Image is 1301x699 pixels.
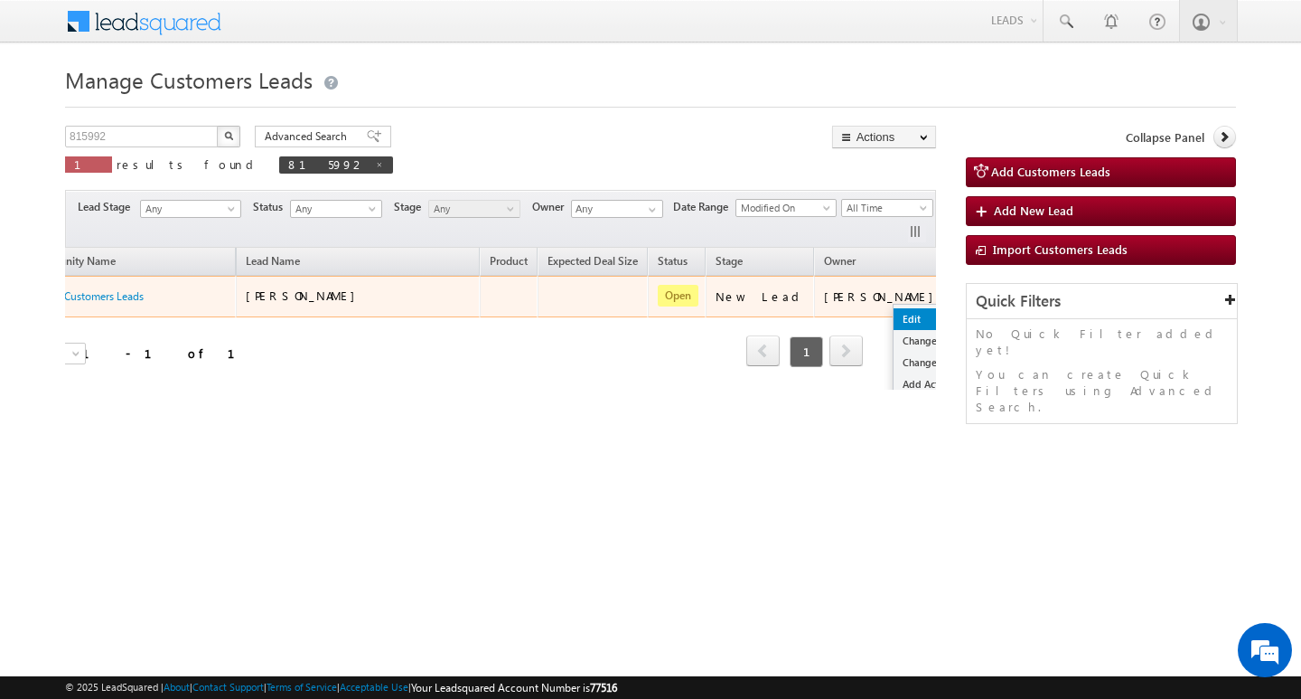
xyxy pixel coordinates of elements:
[976,326,1228,358] p: No Quick Filter added yet!
[25,254,116,268] span: Opportunity Name
[141,201,235,217] span: Any
[164,681,190,693] a: About
[993,241,1128,257] span: Import Customers Leads
[140,200,241,218] a: Any
[735,199,837,217] a: Modified On
[829,337,863,366] a: next
[411,681,617,694] span: Your Leadsquared Account Number is
[832,126,936,148] button: Actions
[894,373,984,395] a: Add Activity
[673,199,735,215] span: Date Range
[639,201,661,219] a: Show All Items
[16,251,125,275] a: Opportunity Name
[82,343,257,364] div: 1 - 1 of 1
[824,288,942,305] div: [PERSON_NAME]
[571,200,663,218] input: Type to Search
[532,199,571,215] span: Owner
[538,251,647,275] a: Expected Deal Size
[716,254,743,268] span: Stage
[894,330,984,352] a: Change Owner
[94,95,304,118] div: Chat with us now
[394,199,428,215] span: Stage
[288,156,366,172] span: 815992
[65,65,313,94] span: Manage Customers Leads
[736,200,830,216] span: Modified On
[824,254,856,268] span: Owner
[707,251,752,275] a: Stage
[31,95,76,118] img: d_60004797649_company_0_60004797649
[841,199,933,217] a: All Time
[976,366,1228,415] p: You can create Quick Filters using Advanced Search.
[829,335,863,366] span: next
[994,203,1073,218] span: Add New Lead
[658,285,698,307] span: Open
[746,335,780,366] span: prev
[296,9,340,52] div: Minimize live chat window
[548,254,638,268] span: Expected Deal Size
[267,681,337,693] a: Terms of Service
[265,128,352,145] span: Advanced Search
[291,201,377,217] span: Any
[74,156,103,172] span: 1
[894,352,984,373] a: Change Stage
[967,284,1237,319] div: Quick Filters
[340,681,408,693] a: Acceptable Use
[117,156,260,172] span: results found
[23,167,330,542] textarea: Type your message and hit 'Enter'
[290,200,382,218] a: Any
[224,131,233,140] img: Search
[790,336,823,367] span: 1
[429,201,515,217] span: Any
[894,308,984,330] a: Edit
[842,200,928,216] span: All Time
[746,337,780,366] a: prev
[253,199,290,215] span: Status
[192,681,264,693] a: Contact Support
[24,289,144,303] a: NASIR - Customers Leads
[78,199,137,215] span: Lead Stage
[991,164,1110,179] span: Add Customers Leads
[649,251,697,275] a: Status
[65,679,617,696] span: © 2025 LeadSquared | | | | |
[716,288,806,305] div: New Lead
[246,288,364,303] span: [PERSON_NAME]
[428,200,520,218] a: Any
[590,681,617,694] span: 77516
[237,251,309,275] span: Lead Name
[246,557,328,581] em: Start Chat
[1126,129,1204,146] span: Collapse Panel
[490,254,528,268] span: Product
